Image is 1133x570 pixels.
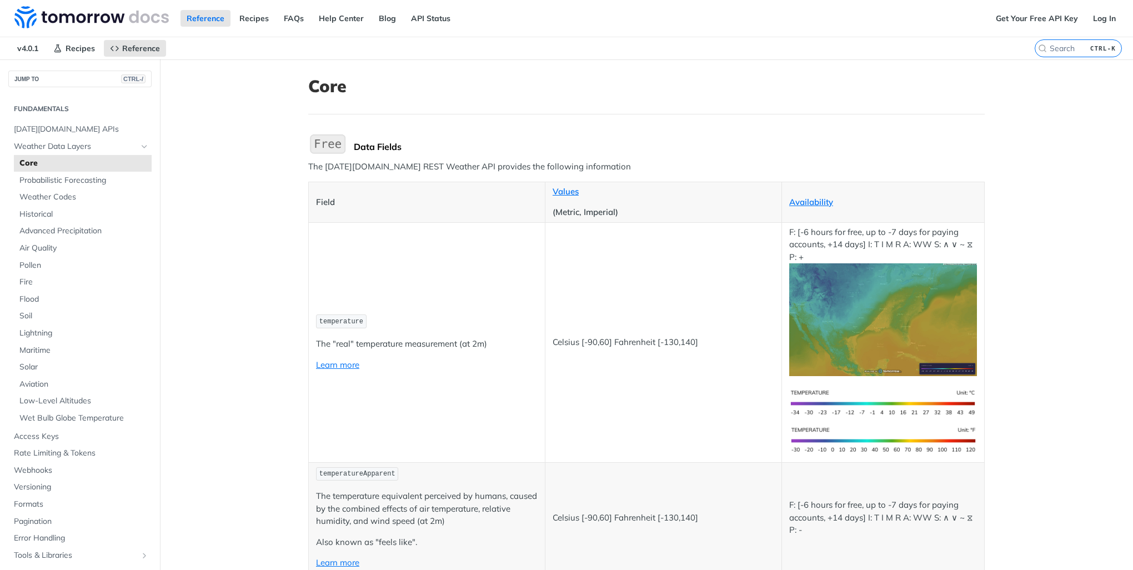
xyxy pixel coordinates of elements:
[319,318,363,326] span: temperature
[8,513,152,530] a: Pagination
[8,547,152,564] a: Tools & LibrariesShow subpages for Tools & Libraries
[8,530,152,547] a: Error Handling
[19,243,149,254] span: Air Quality
[19,345,149,356] span: Maritime
[553,336,774,349] p: Celsius [-90,60] Fahrenheit [-130,140]
[14,308,152,324] a: Soil
[14,240,152,257] a: Air Quality
[14,533,149,544] span: Error Handling
[8,496,152,513] a: Formats
[8,479,152,496] a: Versioning
[19,413,149,424] span: Wet Bulb Globe Temperature
[14,206,152,223] a: Historical
[1087,10,1122,27] a: Log In
[1038,44,1047,53] svg: Search
[8,104,152,114] h2: Fundamentals
[19,209,149,220] span: Historical
[14,274,152,291] a: Fire
[14,448,149,459] span: Rate Limiting & Tokens
[278,10,310,27] a: FAQs
[19,277,149,288] span: Fire
[19,328,149,339] span: Lightning
[316,490,538,528] p: The temperature equivalent perceived by humans, caused by the combined effects of air temperature...
[19,175,149,186] span: Probabilistic Forecasting
[14,223,152,239] a: Advanced Precipitation
[316,557,359,568] a: Learn more
[14,342,152,359] a: Maritime
[313,10,370,27] a: Help Center
[308,76,985,96] h1: Core
[14,465,149,476] span: Webhooks
[19,158,149,169] span: Core
[14,6,169,28] img: Tomorrow.io Weather API Docs
[14,291,152,308] a: Flood
[8,462,152,479] a: Webhooks
[122,43,160,53] span: Reference
[19,311,149,322] span: Soil
[14,499,149,510] span: Formats
[104,40,166,57] a: Reference
[1087,43,1119,54] kbd: CTRL-K
[14,482,149,493] span: Versioning
[66,43,95,53] span: Recipes
[8,445,152,462] a: Rate Limiting & Tokens
[316,338,538,351] p: The "real" temperature measurement (at 2m)
[316,536,538,549] p: Also known as "feels like".
[19,260,149,271] span: Pollen
[553,186,579,197] a: Values
[181,10,230,27] a: Reference
[14,431,149,442] span: Access Keys
[14,172,152,189] a: Probabilistic Forecasting
[14,155,152,172] a: Core
[14,410,152,427] a: Wet Bulb Globe Temperature
[14,257,152,274] a: Pollen
[553,512,774,524] p: Celsius [-90,60] Fahrenheit [-130,140]
[14,516,149,527] span: Pagination
[319,470,395,478] span: temperatureApparent
[789,499,977,537] p: F: [-6 hours for free, up to -7 days for paying accounts, +14 days] I: T I M R A: WW S: ∧ ∨ ~ ⧖ P: -
[14,189,152,206] a: Weather Codes
[14,325,152,342] a: Lightning
[14,124,149,135] span: [DATE][DOMAIN_NAME] APIs
[19,362,149,373] span: Solar
[11,40,44,57] span: v4.0.1
[19,192,149,203] span: Weather Codes
[789,314,977,324] span: Expand image
[14,393,152,409] a: Low-Level Altitudes
[316,359,359,370] a: Learn more
[316,196,538,209] p: Field
[121,74,146,83] span: CTRL-/
[373,10,402,27] a: Blog
[140,551,149,560] button: Show subpages for Tools & Libraries
[14,141,137,152] span: Weather Data Layers
[233,10,275,27] a: Recipes
[405,10,457,27] a: API Status
[308,161,985,173] p: The [DATE][DOMAIN_NAME] REST Weather API provides the following information
[19,396,149,407] span: Low-Level Altitudes
[14,376,152,393] a: Aviation
[789,434,977,444] span: Expand image
[14,359,152,376] a: Solar
[789,226,977,376] p: F: [-6 hours for free, up to -7 days for paying accounts, +14 days] I: T I M R A: WW S: ∧ ∨ ~ ⧖ P: +
[8,138,152,155] a: Weather Data LayersHide subpages for Weather Data Layers
[19,379,149,390] span: Aviation
[8,121,152,138] a: [DATE][DOMAIN_NAME] APIs
[8,428,152,445] a: Access Keys
[19,294,149,305] span: Flood
[14,550,137,561] span: Tools & Libraries
[8,71,152,87] button: JUMP TOCTRL-/
[553,206,774,219] p: (Metric, Imperial)
[990,10,1084,27] a: Get Your Free API Key
[140,142,149,151] button: Hide subpages for Weather Data Layers
[19,226,149,237] span: Advanced Precipitation
[47,40,101,57] a: Recipes
[789,197,833,207] a: Availability
[354,141,985,152] div: Data Fields
[789,397,977,407] span: Expand image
